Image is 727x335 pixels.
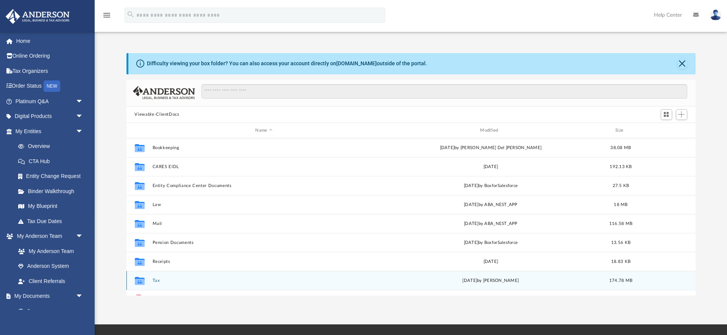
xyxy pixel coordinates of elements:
[152,164,376,169] button: CARES EIDL
[677,58,688,69] button: Close
[5,63,95,79] a: Tax Organizers
[11,244,87,259] a: My Anderson Team
[5,289,91,304] a: My Documentsarrow_drop_down
[379,220,602,227] div: by ABA_NEST_APP
[11,139,95,154] a: Overview
[201,84,687,99] input: Search files and folders
[126,138,696,295] div: grid
[147,60,427,68] div: Difficulty viewing your box folder? You can also access your account directly on outside of the p...
[5,109,95,124] a: Digital Productsarrow_drop_down
[76,94,91,109] span: arrow_drop_down
[11,274,91,289] a: Client Referrals
[610,165,632,169] span: 192.13 KB
[661,109,672,120] button: Switch to Grid View
[464,222,479,226] span: [DATE]
[134,111,179,118] button: Viewable-ClientDocs
[11,214,95,229] a: Tax Due Dates
[152,259,376,264] button: Receipts
[5,124,95,139] a: My Entitiesarrow_drop_down
[3,9,72,24] img: Anderson Advisors Platinum Portal
[610,146,631,150] span: 38.08 MB
[379,239,602,246] div: [DATE] by BoxforSalesforce
[152,183,376,188] button: Entity Compliance Center Documents
[379,277,602,284] div: [DATE] by [PERSON_NAME]
[379,164,602,170] div: [DATE]
[11,259,91,274] a: Anderson System
[11,184,95,199] a: Binder Walkthrough
[639,127,692,134] div: id
[5,94,95,109] a: Platinum Q&Aarrow_drop_down
[44,80,60,92] div: NEW
[11,154,95,169] a: CTA Hub
[5,229,91,244] a: My Anderson Teamarrow_drop_down
[152,240,376,245] button: Pension Documents
[609,278,632,283] span: 174.78 MB
[11,169,95,184] a: Entity Change Request
[605,127,636,134] div: Size
[152,278,376,283] button: Tax
[611,260,630,264] span: 18.83 KB
[76,289,91,304] span: arrow_drop_down
[152,221,376,226] button: Mail
[676,109,687,120] button: Add
[611,241,630,245] span: 13.56 KB
[379,145,602,151] div: [DATE] by [PERSON_NAME] Del [PERSON_NAME]
[379,182,602,189] div: [DATE] by BoxforSalesforce
[11,304,87,319] a: Box
[152,127,375,134] div: Name
[76,124,91,139] span: arrow_drop_down
[152,202,376,207] button: Law
[102,14,111,20] a: menu
[152,145,376,150] button: Bookkeeping
[5,79,95,94] a: Order StatusNEW
[710,9,721,20] img: User Pic
[76,109,91,124] span: arrow_drop_down
[609,222,632,226] span: 116.58 MB
[612,184,629,188] span: 27.5 KB
[336,60,377,66] a: [DOMAIN_NAME]
[126,10,135,19] i: search
[379,201,602,208] div: [DATE] by ABA_NEST_APP
[379,258,602,265] div: [DATE]
[102,11,111,20] i: menu
[614,203,627,207] span: 18 MB
[5,33,95,49] a: Home
[5,49,95,64] a: Online Ordering
[129,127,148,134] div: id
[76,229,91,244] span: arrow_drop_down
[379,127,602,134] div: Modified
[11,199,91,214] a: My Blueprint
